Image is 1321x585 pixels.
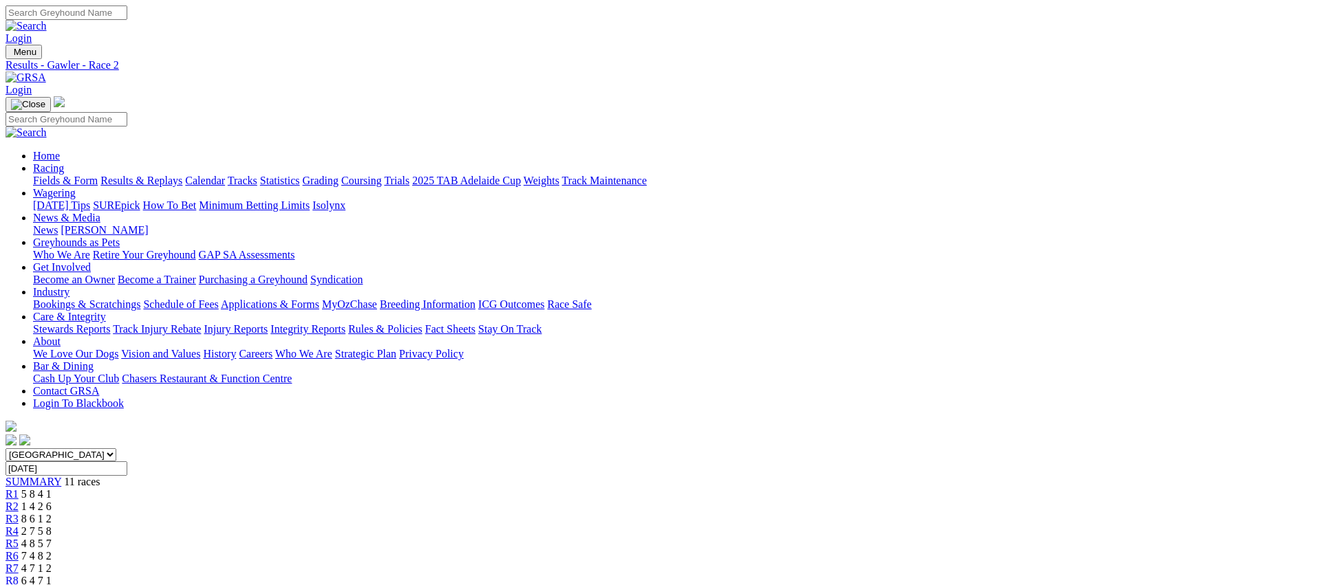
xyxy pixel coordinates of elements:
a: Purchasing a Greyhound [199,274,308,285]
a: Chasers Restaurant & Function Centre [122,373,292,384]
span: 1 4 2 6 [21,500,52,512]
div: Bar & Dining [33,373,1315,385]
a: Become an Owner [33,274,115,285]
a: How To Bet [143,199,197,211]
a: Race Safe [547,298,591,310]
span: 8 6 1 2 [21,513,52,525]
a: Cash Up Your Club [33,373,119,384]
div: Wagering [33,199,1315,212]
button: Toggle navigation [6,45,42,59]
a: Injury Reports [204,323,268,335]
a: SUMMARY [6,476,61,487]
a: R2 [6,500,19,512]
a: Careers [239,348,272,360]
a: R6 [6,550,19,562]
a: [DATE] Tips [33,199,90,211]
div: Get Involved [33,274,1315,286]
img: logo-grsa-white.png [6,421,17,432]
a: ICG Outcomes [478,298,544,310]
a: Coursing [341,175,382,186]
a: R3 [6,513,19,525]
div: Greyhounds as Pets [33,249,1315,261]
a: We Love Our Dogs [33,348,118,360]
img: Close [11,99,45,110]
a: Strategic Plan [335,348,396,360]
a: Weights [524,175,559,186]
a: R4 [6,525,19,537]
a: Breeding Information [380,298,475,310]
a: Care & Integrity [33,311,106,322]
a: Login [6,84,32,96]
span: 11 races [64,476,100,487]
a: Wagering [33,187,76,199]
input: Select date [6,461,127,476]
img: facebook.svg [6,434,17,445]
a: Calendar [185,175,225,186]
a: Grading [303,175,339,186]
a: Retire Your Greyhound [93,249,196,261]
a: MyOzChase [322,298,377,310]
a: Stewards Reports [33,323,110,335]
div: Racing [33,175,1315,187]
span: 5 8 4 1 [21,488,52,500]
a: Bar & Dining [33,360,94,372]
img: Search [6,126,47,139]
a: Track Maintenance [562,175,647,186]
div: About [33,348,1315,360]
a: Minimum Betting Limits [199,199,310,211]
a: Track Injury Rebate [113,323,201,335]
a: Tracks [228,175,257,186]
a: Schedule of Fees [143,298,218,310]
span: 7 4 8 2 [21,550,52,562]
a: Syndication [310,274,363,285]
a: SUREpick [93,199,140,211]
a: Get Involved [33,261,91,273]
img: logo-grsa-white.png [54,96,65,107]
span: 2 7 5 8 [21,525,52,537]
a: Home [33,150,60,162]
span: Menu [14,47,36,57]
input: Search [6,5,127,20]
img: Search [6,20,47,32]
img: GRSA [6,71,46,84]
a: Bookings & Scratchings [33,298,140,310]
input: Search [6,112,127,126]
a: Statistics [260,175,300,186]
a: History [203,348,236,360]
a: Integrity Reports [270,323,345,335]
a: Industry [33,286,69,298]
a: News & Media [33,212,100,223]
a: R1 [6,488,19,500]
a: Isolynx [312,199,345,211]
a: GAP SA Assessments [199,249,295,261]
a: Who We Are [275,348,332,360]
div: Care & Integrity [33,323,1315,335]
a: Fields & Form [33,175,98,186]
a: Stay On Track [478,323,541,335]
a: Rules & Policies [348,323,422,335]
img: twitter.svg [19,434,30,445]
span: R5 [6,538,19,549]
a: Applications & Forms [221,298,319,310]
a: Results & Replays [100,175,182,186]
a: Greyhounds as Pets [33,236,120,248]
a: Login To Blackbook [33,397,124,409]
a: R7 [6,562,19,574]
span: 4 7 1 2 [21,562,52,574]
a: Vision and Values [121,348,200,360]
div: Industry [33,298,1315,311]
a: About [33,335,61,347]
a: Racing [33,162,64,174]
a: Fact Sheets [425,323,475,335]
a: Results - Gawler - Race 2 [6,59,1315,71]
a: Login [6,32,32,44]
a: [PERSON_NAME] [61,224,148,236]
a: Contact GRSA [33,385,99,397]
